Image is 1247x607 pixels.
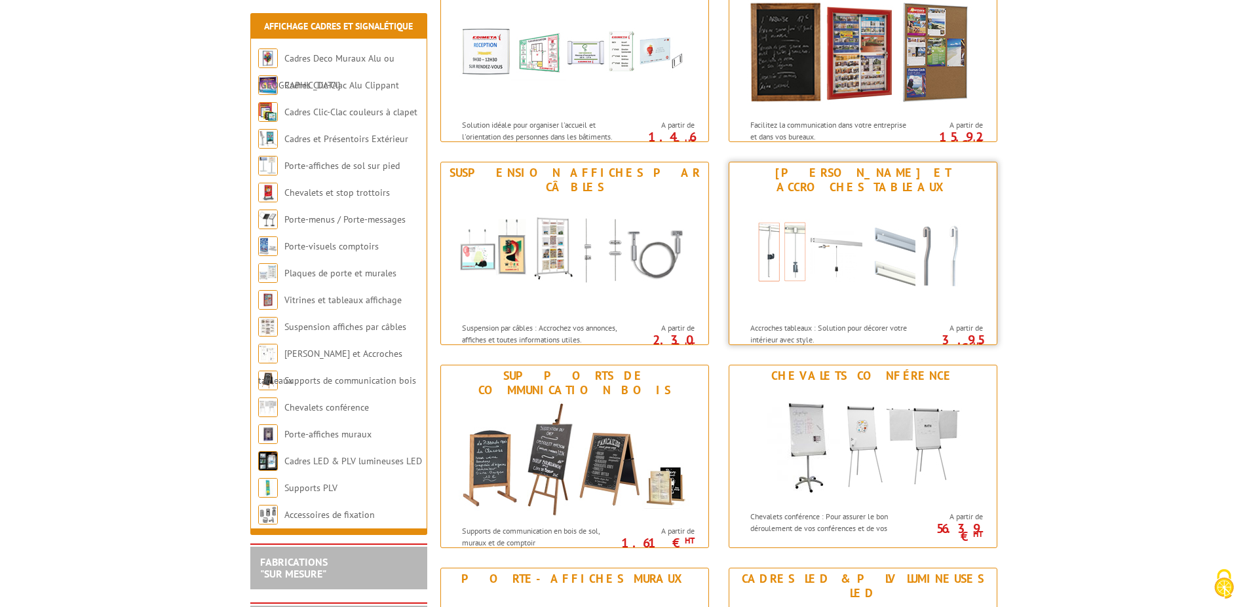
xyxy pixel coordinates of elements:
a: Suspension affiches par câbles [284,321,406,333]
a: Plaques de porte et murales [284,267,396,279]
a: Supports de communication bois [284,375,416,386]
p: Suspension par câbles : Accrochez vos annonces, affiches et toutes informations utiles. [462,322,624,344]
img: Suspension affiches par câbles [453,198,696,316]
button: Cookies (fenêtre modale) [1201,562,1247,607]
a: Cadres Deco Muraux Alu ou [GEOGRAPHIC_DATA] [258,52,394,91]
img: Cimaises et Accroches tableaux [742,198,984,316]
a: [PERSON_NAME] et Accroches tableaux Cimaises et Accroches tableaux Accroches tableaux : Solution ... [729,162,997,345]
p: 3.95 € [910,336,983,352]
a: Cadres Clic-Clac couleurs à clapet [284,106,417,118]
span: A partir de [916,511,983,522]
a: Porte-visuels comptoirs [284,240,379,252]
img: Plaques de porte et murales [258,263,278,283]
span: A partir de [916,323,983,333]
sup: HT [973,528,983,540]
sup: HT [685,340,695,351]
div: Porte-affiches muraux [444,572,705,586]
a: Chevalets conférence [284,401,369,413]
a: Cadres LED & PLV lumineuses LED [284,455,422,467]
span: A partir de [628,323,695,333]
a: Supports PLV [284,482,337,494]
a: Porte-menus / Porte-messages [284,213,406,225]
p: 2.30 € [621,336,695,352]
a: Porte-affiches muraux [284,428,372,440]
img: Porte-affiches muraux [258,424,278,444]
div: [PERSON_NAME] et Accroches tableaux [733,166,993,194]
img: Supports de communication bois [453,401,696,519]
p: 1.61 € [621,539,695,547]
div: Cadres LED & PLV lumineuses LED [733,572,993,600]
img: Supports PLV [258,478,278,498]
div: Chevalets conférence [733,369,993,383]
img: Cimaises et Accroches tableaux [258,344,278,363]
img: Suspension affiches par câbles [258,317,278,337]
a: FABRICATIONS"Sur Mesure" [260,555,328,580]
a: [PERSON_NAME] et Accroches tableaux [258,348,402,386]
img: Accessoires de fixation [258,505,278,524]
a: Accessoires de fixation [284,509,375,521]
a: Suspension affiches par câbles Suspension affiches par câbles Suspension par câbles : Accrochez v... [440,162,709,345]
div: Supports de communication bois [444,369,705,397]
img: Porte-visuels comptoirs [258,236,278,256]
span: A partir de [916,120,983,130]
p: Chevalets conférence : Pour assurer le bon déroulement de vos conférences et de vos réunions. [750,511,913,544]
a: Affichage Cadres et Signalétique [264,20,413,32]
p: Solution idéale pour organiser l'accueil et l'orientation des personnes dans les bâtiments. [462,119,624,141]
sup: HT [685,535,695,546]
a: Cadres et Présentoirs Extérieur [284,133,408,145]
p: 15.92 € [910,133,983,149]
a: Chevalets et stop trottoirs [284,187,390,198]
sup: HT [973,137,983,148]
span: A partir de [628,120,695,130]
a: Porte-affiches de sol sur pied [284,160,400,172]
img: Cadres Deco Muraux Alu ou Bois [258,48,278,68]
sup: HT [685,137,695,148]
a: Vitrines et tableaux affichage [284,294,402,306]
img: Chevalets conférence [258,397,278,417]
img: Cadres et Présentoirs Extérieur [258,129,278,149]
img: Chevalets conférence [742,386,984,504]
span: A partir de [628,526,695,536]
img: Porte-affiches de sol sur pied [258,156,278,175]
sup: HT [973,340,983,351]
div: Suspension affiches par câbles [444,166,705,194]
a: Chevalets conférence Chevalets conférence Chevalets conférence : Pour assurer le bon déroulement ... [729,365,997,548]
p: 1.46 € [621,133,695,149]
a: Cadres Clic-Clac Alu Clippant [284,79,399,91]
img: Cadres LED & PLV lumineuses LED [258,451,278,471]
p: Supports de communication en bois de sol, muraux et de comptoir [462,525,624,547]
img: Vitrines et tableaux affichage [258,290,278,310]
img: Cookies (fenêtre modale) [1208,568,1240,600]
p: Facilitez la communication dans votre entreprise et dans vos bureaux. [750,119,913,141]
a: Supports de communication bois Supports de communication bois Supports de communication en bois d... [440,365,709,548]
img: Chevalets et stop trottoirs [258,183,278,202]
img: Cadres Clic-Clac couleurs à clapet [258,102,278,122]
p: Accroches tableaux : Solution pour décorer votre intérieur avec style. [750,322,913,344]
p: 56.39 € [910,524,983,540]
img: Porte-menus / Porte-messages [258,210,278,229]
